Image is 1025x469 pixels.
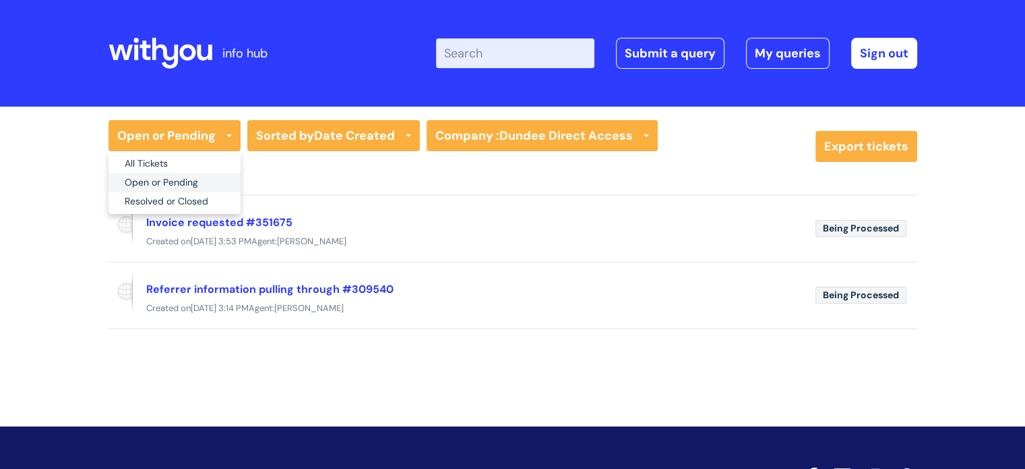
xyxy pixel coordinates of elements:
[436,38,594,68] input: Search
[277,236,346,247] span: [PERSON_NAME]
[427,120,658,151] a: Company :Dundee Direct Access
[191,236,251,247] span: [DATE] 3:53 PM
[851,38,917,69] a: Sign out
[616,38,724,69] a: Submit a query
[108,155,241,173] a: All Tickets
[274,302,344,314] span: [PERSON_NAME]
[222,43,268,64] p: info hub
[314,128,395,144] b: Date Created
[108,173,241,192] a: Open or Pending
[815,131,917,162] a: Export tickets
[191,302,249,314] span: [DATE] 3:14 PM
[247,120,420,151] a: Sorted byDate Created
[146,282,394,296] a: Referrer information pulling through #309540
[815,287,906,304] span: Being Processed
[436,38,917,69] div: | -
[146,215,292,229] a: Invoice requested #351675
[108,120,241,151] a: Open or Pending
[108,233,917,250] div: Created on Agent:
[499,128,633,144] strong: Dundee Direct Access
[108,300,917,317] div: Created on Agent:
[815,220,906,237] span: Being Processed
[108,192,241,211] a: Resolved or Closed
[108,206,133,244] span: Reported via portal
[746,38,830,69] a: My queries
[108,273,133,311] span: Reported via portal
